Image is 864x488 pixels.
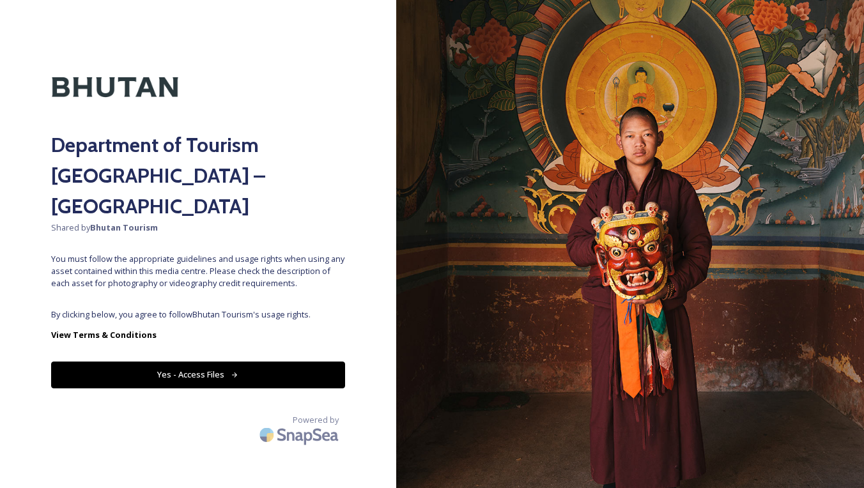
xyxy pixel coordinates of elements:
[293,414,339,426] span: Powered by
[51,130,345,222] h2: Department of Tourism [GEOGRAPHIC_DATA] – [GEOGRAPHIC_DATA]
[51,51,179,123] img: Kingdom-of-Bhutan-Logo.png
[51,222,345,234] span: Shared by
[51,362,345,388] button: Yes - Access Files
[256,420,345,450] img: SnapSea Logo
[90,222,158,233] strong: Bhutan Tourism
[51,329,157,340] strong: View Terms & Conditions
[51,309,345,321] span: By clicking below, you agree to follow Bhutan Tourism 's usage rights.
[51,327,345,342] a: View Terms & Conditions
[51,253,345,290] span: You must follow the appropriate guidelines and usage rights when using any asset contained within...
